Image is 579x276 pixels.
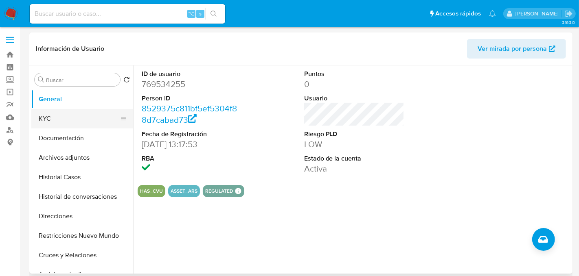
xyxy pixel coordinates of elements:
[304,163,404,174] dd: Activa
[489,10,496,17] a: Notificaciones
[142,154,242,163] dt: RBA
[564,9,573,18] a: Salir
[467,39,566,59] button: Ver mirada por persona
[31,128,133,148] button: Documentación
[188,10,194,17] span: ⌥
[142,102,237,126] a: 8529375c811bf5ef5304f88d7cabad73
[142,70,242,78] dt: ID de usuario
[31,148,133,167] button: Archivos adjuntos
[31,167,133,187] button: Historial Casos
[30,9,225,19] input: Buscar usuario o caso...
[31,206,133,226] button: Direcciones
[142,130,242,139] dt: Fecha de Registración
[142,78,242,90] dd: 769534255
[31,109,127,128] button: KYC
[38,76,44,83] button: Buscar
[31,187,133,206] button: Historial de conversaciones
[31,246,133,265] button: Cruces y Relaciones
[142,94,242,103] dt: Person ID
[435,9,481,18] span: Accesos rápidos
[46,76,117,84] input: Buscar
[142,139,242,150] dd: [DATE] 13:17:53
[478,39,547,59] span: Ver mirada por persona
[304,130,404,139] dt: Riesgo PLD
[304,94,404,103] dt: Usuario
[515,10,561,17] p: gabriela.sanchez@mercadolibre.com
[304,70,404,78] dt: Puntos
[304,139,404,150] dd: LOW
[36,45,104,53] h1: Información de Usuario
[304,78,404,90] dd: 0
[31,89,133,109] button: General
[123,76,130,85] button: Volver al orden por defecto
[205,8,222,20] button: search-icon
[304,154,404,163] dt: Estado de la cuenta
[199,10,202,17] span: s
[31,226,133,246] button: Restricciones Nuevo Mundo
